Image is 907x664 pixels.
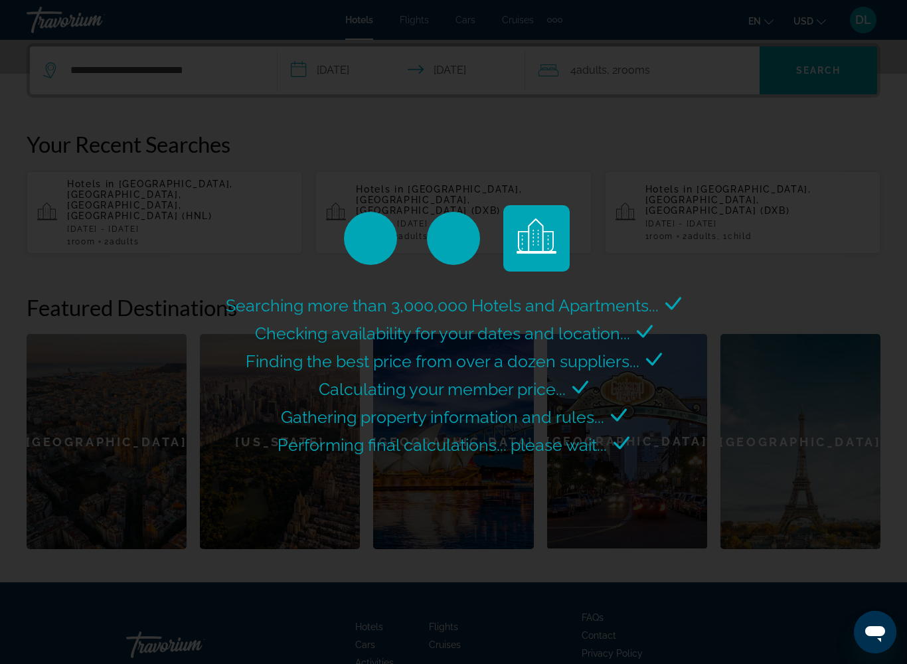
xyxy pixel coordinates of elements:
span: Checking availability for your dates and location... [255,323,630,343]
span: Searching more than 3,000,000 Hotels and Apartments... [226,295,659,315]
span: Gathering property information and rules... [281,407,604,427]
iframe: Botón para iniciar la ventana de mensajería [854,611,896,653]
span: Performing final calculations... please wait... [278,435,607,455]
span: Calculating your member price... [319,379,566,399]
span: Finding the best price from over a dozen suppliers... [246,351,639,371]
